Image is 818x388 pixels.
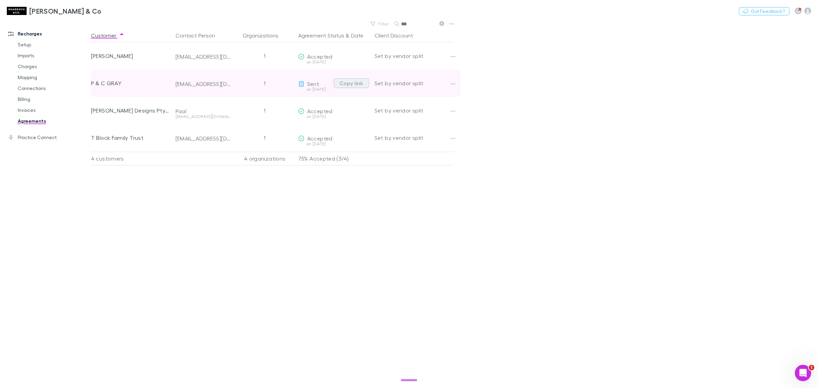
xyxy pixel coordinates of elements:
div: 1 [234,70,296,97]
a: Setup [11,39,96,50]
p: 75% Accepted (3/4) [298,152,369,165]
a: [PERSON_NAME] & Co [3,3,106,19]
button: Copy link [334,78,369,88]
a: Agreements [11,116,96,126]
img: Shaddock & Co's Logo [7,7,27,15]
div: [EMAIL_ADDRESS][DOMAIN_NAME] [176,115,231,119]
div: on [DATE] [298,142,369,146]
div: [PERSON_NAME] Designs Pty Ltd [91,97,170,124]
span: Sent [307,80,319,87]
a: Charges [11,61,96,72]
div: on [DATE] [298,87,331,91]
span: Accepted [307,108,333,114]
a: Mapping [11,72,96,83]
div: on [DATE] [298,115,369,119]
div: [EMAIL_ADDRESS][DOMAIN_NAME] [176,80,231,87]
div: Paal [176,108,231,115]
button: Got Feedback? [739,7,789,15]
button: Contact Person [176,29,223,42]
div: [PERSON_NAME] [91,42,170,70]
div: 1 [234,124,296,151]
div: Set by vendor split [375,42,454,70]
button: Agreement Status [298,29,344,42]
div: [EMAIL_ADDRESS][DOMAIN_NAME] [176,135,231,142]
iframe: Intercom live chat [795,365,811,381]
span: Accepted [307,53,333,60]
a: Billing [11,94,96,105]
a: Imports [11,50,96,61]
button: Customer [91,29,124,42]
div: Set by vendor split [375,124,454,151]
div: 4 customers [91,152,173,165]
button: Client Discount [375,29,421,42]
a: Recharges [1,28,96,39]
div: P & C GRAY [91,70,170,97]
a: Practice Connect [1,132,96,143]
div: 1 [234,97,296,124]
div: & [298,29,369,42]
button: Filter [367,20,393,28]
div: 1 [234,42,296,70]
div: [EMAIL_ADDRESS][DOMAIN_NAME] [176,53,231,60]
div: Set by vendor split [375,97,454,124]
a: Connections [11,83,96,94]
span: Accepted [307,135,333,141]
div: 4 organizations [234,152,296,165]
a: Invoices [11,105,96,116]
div: on [DATE] [298,60,369,64]
span: 1 [809,365,814,370]
button: Organizations [243,29,287,42]
button: Date [351,29,363,42]
div: T Block Family Trust [91,124,170,151]
h3: [PERSON_NAME] & Co [29,7,102,15]
div: Set by vendor split [375,70,454,97]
